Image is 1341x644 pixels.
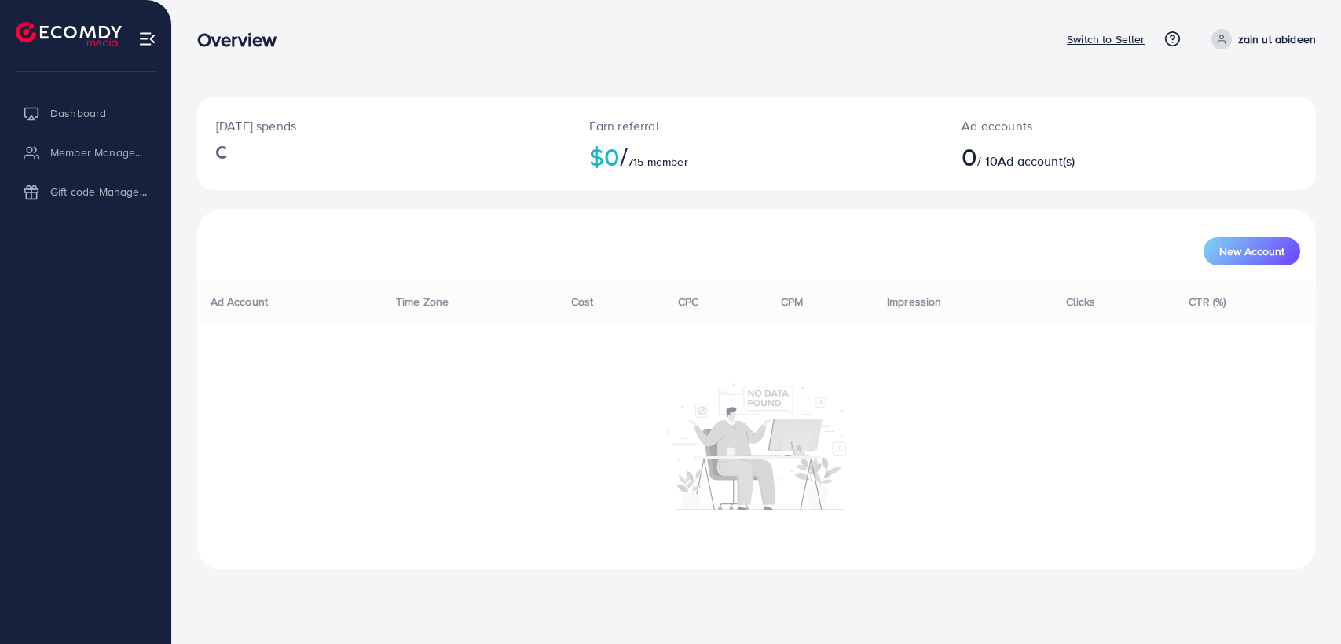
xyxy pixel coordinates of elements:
h2: $0 [589,141,925,171]
h2: / 10 [962,141,1204,171]
p: Ad accounts [962,116,1204,135]
img: logo [16,22,122,46]
p: Switch to Seller [1067,30,1145,49]
span: Ad account(s) [998,152,1075,170]
p: Earn referral [589,116,925,135]
span: New Account [1219,246,1284,257]
span: / [620,138,628,174]
img: menu [138,30,156,48]
a: zain ul abideen [1205,29,1316,49]
span: 715 member [628,154,688,170]
span: 0 [962,138,977,174]
h3: Overview [197,28,289,51]
p: [DATE] spends [216,116,551,135]
p: zain ul abideen [1238,30,1316,49]
button: New Account [1204,237,1300,265]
